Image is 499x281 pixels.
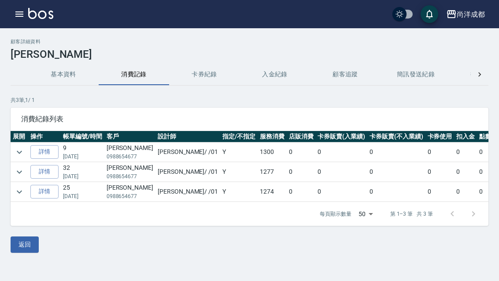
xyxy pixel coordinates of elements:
[425,162,455,182] td: 0
[13,165,26,179] button: expand row
[107,153,153,161] p: 0988654677
[61,131,104,142] th: 帳單編號/時間
[61,162,104,182] td: 32
[11,48,488,60] h3: [PERSON_NAME]
[310,64,381,85] button: 顧客追蹤
[61,182,104,202] td: 25
[355,202,376,226] div: 50
[104,162,155,182] td: [PERSON_NAME]
[367,131,425,142] th: 卡券販賣(不入業績)
[454,142,477,162] td: 0
[454,162,477,182] td: 0
[13,185,26,199] button: expand row
[155,142,220,162] td: [PERSON_NAME] / /01
[28,64,99,85] button: 基本資料
[30,185,59,199] a: 詳情
[287,182,316,202] td: 0
[30,145,59,159] a: 詳情
[457,9,485,20] div: 尚洋成都
[390,210,433,218] p: 第 1–3 筆 共 3 筆
[28,8,53,19] img: Logo
[240,64,310,85] button: 入金紀錄
[11,236,39,253] button: 返回
[315,182,367,202] td: 0
[454,131,477,142] th: 扣入金
[258,142,287,162] td: 1300
[220,162,258,182] td: Y
[169,64,240,85] button: 卡券紀錄
[30,165,59,179] a: 詳情
[220,131,258,142] th: 指定/不指定
[63,153,102,161] p: [DATE]
[315,142,367,162] td: 0
[63,172,102,180] p: [DATE]
[155,162,220,182] td: [PERSON_NAME] / /01
[425,131,455,142] th: 卡券使用
[220,142,258,162] td: Y
[425,182,455,202] td: 0
[99,64,169,85] button: 消費記錄
[287,162,316,182] td: 0
[367,162,425,182] td: 0
[220,182,258,202] td: Y
[155,182,220,202] td: [PERSON_NAME] / /01
[13,146,26,159] button: expand row
[107,192,153,200] p: 0988654677
[315,131,367,142] th: 卡券販賣(入業績)
[367,182,425,202] td: 0
[320,210,351,218] p: 每頁顯示數量
[443,5,488,23] button: 尚洋成都
[287,131,316,142] th: 店販消費
[258,162,287,182] td: 1277
[421,5,438,23] button: save
[258,131,287,142] th: 服務消費
[425,142,455,162] td: 0
[367,142,425,162] td: 0
[107,172,153,180] p: 0988654677
[11,96,488,104] p: 共 3 筆, 1 / 1
[11,39,488,45] h2: 顧客詳細資料
[287,142,316,162] td: 0
[104,182,155,202] td: [PERSON_NAME]
[315,162,367,182] td: 0
[61,142,104,162] td: 9
[104,131,155,142] th: 客戶
[381,64,451,85] button: 簡訊發送紀錄
[104,142,155,162] td: [PERSON_NAME]
[454,182,477,202] td: 0
[11,131,28,142] th: 展開
[63,192,102,200] p: [DATE]
[21,115,478,124] span: 消費紀錄列表
[258,182,287,202] td: 1274
[155,131,220,142] th: 設計師
[28,131,61,142] th: 操作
